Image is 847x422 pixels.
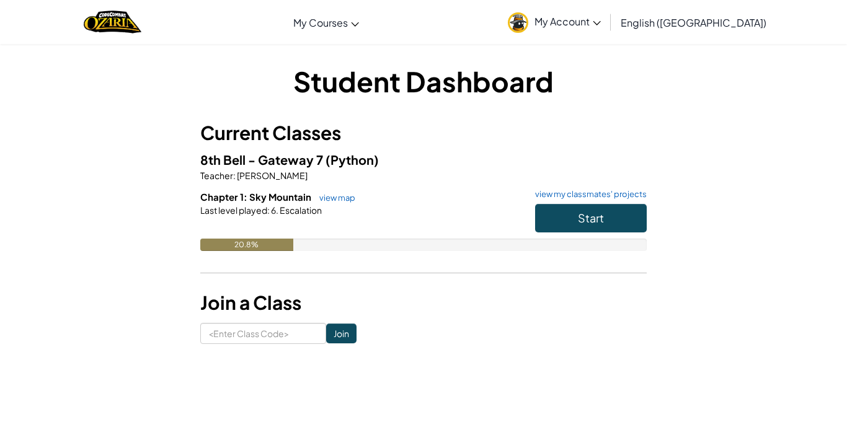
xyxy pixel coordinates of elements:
[200,204,267,216] span: Last level played
[200,119,647,147] h3: Current Classes
[293,16,348,29] span: My Courses
[200,239,293,251] div: 20.8%
[200,323,326,344] input: <Enter Class Code>
[614,6,773,39] a: English ([GEOGRAPHIC_DATA])
[236,170,308,181] span: [PERSON_NAME]
[508,12,528,33] img: avatar
[84,9,141,35] img: Home
[326,152,379,167] span: (Python)
[313,193,355,203] a: view map
[267,204,270,216] span: :
[200,152,326,167] span: 8th Bell - Gateway 7
[287,6,365,39] a: My Courses
[84,9,141,35] a: Ozaria by CodeCombat logo
[278,204,322,216] span: Escalation
[502,2,607,42] a: My Account
[529,190,647,198] a: view my classmates' projects
[535,204,647,232] button: Start
[200,170,233,181] span: Teacher
[326,323,357,343] input: Join
[270,204,278,216] span: 6.
[200,191,313,203] span: Chapter 1: Sky Mountain
[621,16,766,29] span: English ([GEOGRAPHIC_DATA])
[578,211,604,225] span: Start
[200,289,647,317] h3: Join a Class
[233,170,236,181] span: :
[534,15,601,28] span: My Account
[200,62,647,100] h1: Student Dashboard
